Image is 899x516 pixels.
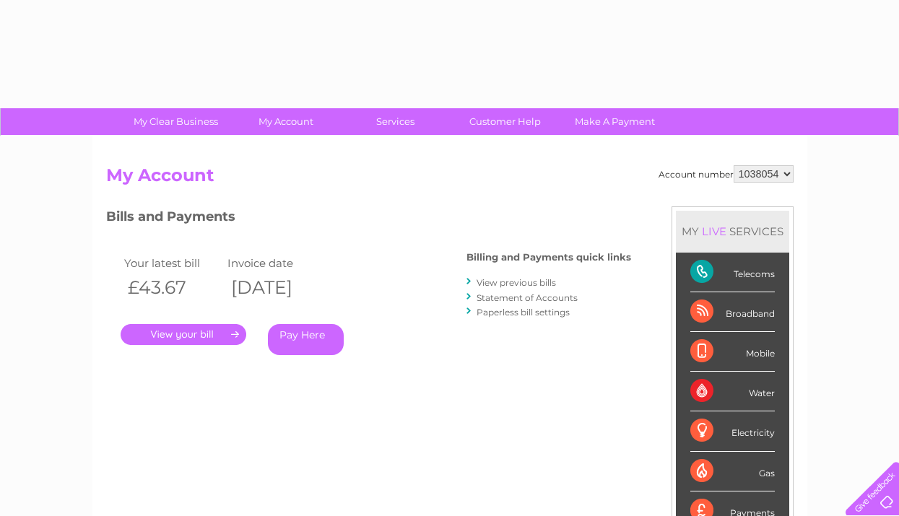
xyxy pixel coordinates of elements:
[121,253,225,273] td: Your latest bill
[477,307,570,318] a: Paperless bill settings
[477,277,556,288] a: View previous bills
[336,108,455,135] a: Services
[690,292,775,332] div: Broadband
[446,108,565,135] a: Customer Help
[268,324,344,355] a: Pay Here
[690,332,775,372] div: Mobile
[106,206,631,232] h3: Bills and Payments
[690,411,775,451] div: Electricity
[226,108,345,135] a: My Account
[690,452,775,491] div: Gas
[116,108,235,135] a: My Clear Business
[555,108,674,135] a: Make A Payment
[690,372,775,411] div: Water
[477,292,578,303] a: Statement of Accounts
[121,273,225,302] th: £43.67
[224,253,328,273] td: Invoice date
[699,224,729,238] div: LIVE
[676,211,789,252] div: MY SERVICES
[121,324,246,345] a: .
[106,165,794,193] h2: My Account
[690,253,775,292] div: Telecoms
[659,165,794,183] div: Account number
[466,252,631,263] h4: Billing and Payments quick links
[224,273,328,302] th: [DATE]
